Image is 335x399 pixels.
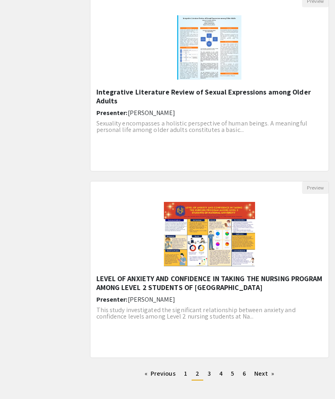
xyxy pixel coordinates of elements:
[90,181,329,358] div: Open Presentation <p>LEVEL OF ANXIETY AND CONFIDENCE IN TAKING THE NURSING PROGRAM AMONG LEVEL 2 ...
[6,363,34,393] iframe: Chat
[219,369,223,378] span: 4
[250,368,278,380] a: Next page
[141,368,180,380] a: Previous page
[128,295,175,304] span: [PERSON_NAME]
[96,109,323,117] h6: Presenter:
[231,369,234,378] span: 5
[208,369,211,378] span: 3
[184,369,187,378] span: 1
[96,296,323,303] h6: Presenter:
[128,109,175,117] span: [PERSON_NAME]
[96,274,323,292] h5: LEVEL OF ANXIETY AND CONFIDENCE IN TAKING THE NURSING PROGRAM AMONG LEVEL 2 STUDENTS OF [GEOGRAPH...
[96,307,323,320] p: This study investigated the significant relationship between anxiety and confidence levels among ...
[243,369,246,378] span: 6
[169,7,249,88] img: <p>Integrative Literature Review of Sexual Expressions among Older Adults</p>
[96,120,323,133] p: Sexuality encompasses a holistic perspective of human beings. A meaningful personal life among ol...
[196,369,199,378] span: 2
[156,194,263,274] img: <p>LEVEL OF ANXIETY AND CONFIDENCE IN TAKING THE NURSING PROGRAM AMONG LEVEL 2 STUDENTS OF NATION...
[90,368,329,380] ul: Pagination
[96,88,323,105] h5: Integrative Literature Review of Sexual Expressions among Older Adults
[302,181,329,194] button: Preview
